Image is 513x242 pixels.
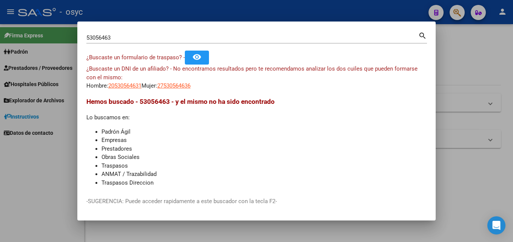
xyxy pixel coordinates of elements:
[101,162,427,170] li: Traspasos
[86,65,418,81] span: ¿Buscaste un DNI de un afiliado? - No encontramos resultados pero te recomendamos analizar los do...
[86,97,427,187] div: Lo buscamos en:
[86,65,427,90] div: Hombre: Mujer:
[101,153,427,162] li: Obras Sociales
[418,31,427,40] mat-icon: search
[86,197,427,206] p: -SUGERENCIA: Puede acceder rapidamente a este buscador con la tecla F2-
[101,179,427,187] li: Traspasos Direccion
[108,82,141,89] span: 20530564631
[192,52,201,62] mat-icon: remove_red_eye
[101,145,427,153] li: Prestadores
[487,216,505,234] div: Open Intercom Messenger
[101,136,427,145] li: Empresas
[101,128,427,136] li: Padrón Ágil
[101,170,427,179] li: ANMAT / Trazabilidad
[86,98,275,105] span: Hemos buscado - 53056463 - y el mismo no ha sido encontrado
[157,82,190,89] span: 27530564636
[86,54,185,61] span: ¿Buscaste un formulario de traspaso? -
